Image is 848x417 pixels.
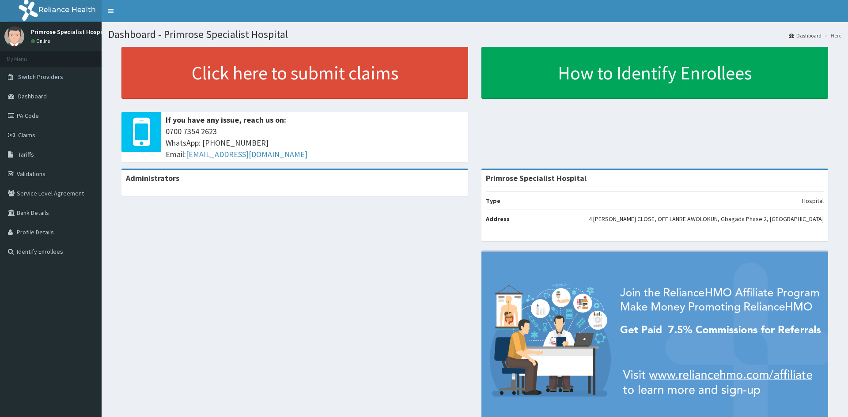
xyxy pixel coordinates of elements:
a: [EMAIL_ADDRESS][DOMAIN_NAME] [186,149,307,159]
b: Address [486,215,510,223]
b: Administrators [126,173,179,183]
li: Here [822,32,841,39]
strong: Primrose Specialist Hospital [486,173,587,183]
p: Primrose Specialist Hospital [31,29,110,35]
b: Type [486,197,500,205]
p: Hospital [802,196,824,205]
img: User Image [4,26,24,46]
span: Tariffs [18,150,34,158]
a: How to Identify Enrollees [481,47,828,99]
span: Claims [18,131,35,139]
span: Switch Providers [18,73,63,81]
a: Online [31,38,52,44]
b: If you have any issue, reach us on: [166,115,286,125]
h1: Dashboard - Primrose Specialist Hospital [108,29,841,40]
p: 4 [PERSON_NAME] CLOSE, OFF LANRE AWOLOKUN, Gbagada Phase 2, [GEOGRAPHIC_DATA] [589,214,824,223]
span: Dashboard [18,92,47,100]
a: Click here to submit claims [121,47,468,99]
span: 0700 7354 2623 WhatsApp: [PHONE_NUMBER] Email: [166,126,464,160]
a: Dashboard [789,32,821,39]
